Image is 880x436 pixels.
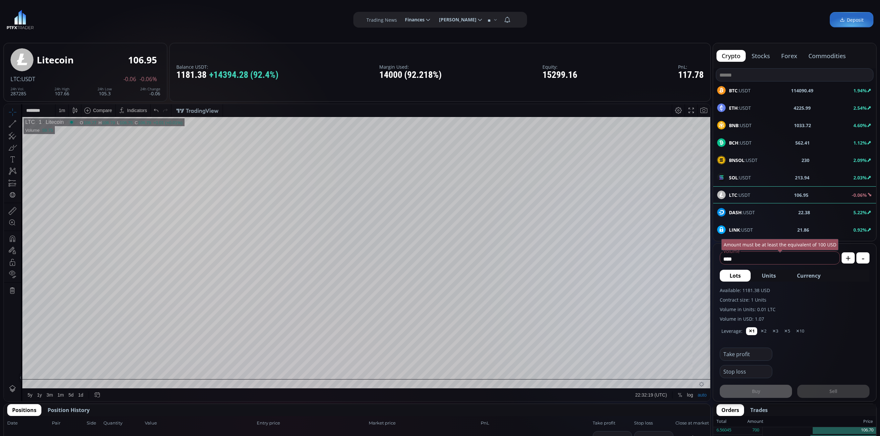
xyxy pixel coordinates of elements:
[140,87,160,91] div: 24h Change
[593,420,632,426] span: Take profit
[55,87,70,96] div: 107.66
[20,75,35,83] span: :USDT
[793,327,807,335] button: ✕10
[798,209,810,216] b: 22.38
[720,306,869,313] label: Volume in Units: 0.01 LTC
[729,87,737,94] b: BTC
[95,16,98,21] div: H
[55,4,61,9] div: 1 m
[542,64,577,69] label: Equity:
[140,76,157,82] span: -0.06%
[21,15,31,21] div: LTC
[729,209,755,216] span: :USDT
[11,87,26,91] div: 24h Vol.
[729,140,738,146] b: BCH
[752,270,786,282] button: Units
[795,139,810,146] b: 562.41
[721,239,839,250] div: Amount must be at least the equivalent of 100 USD
[853,209,867,216] b: 5.22%
[176,70,278,80] div: 1181.38
[729,174,751,181] span: :USDT
[840,16,864,23] span: Deposit
[730,272,741,280] span: Lots
[853,174,867,181] b: 2.03%
[830,12,873,28] a: Deposit
[721,328,742,334] label: Leverage:
[746,327,757,335] button: ✕1
[116,16,129,21] div: 106.75
[79,16,93,21] div: 106.77
[802,157,809,164] b: 230
[131,16,134,21] div: C
[721,406,739,414] span: Orders
[853,122,867,128] b: 4.60%
[681,285,692,297] div: Toggle Log Scale
[6,88,11,94] div: 
[776,50,803,62] button: forex
[720,287,869,294] label: Available: 1181.38 USD
[729,209,742,216] b: DASH
[209,70,278,80] span: +14394.28 (92.4%)
[140,87,160,96] div: -0.06
[128,55,157,65] div: 106.95
[720,270,751,282] button: Lots
[729,105,738,111] b: ETH
[856,252,869,264] button: -
[52,420,85,426] span: Pair
[369,420,479,426] span: Market price
[694,288,703,293] div: auto
[257,420,367,426] span: Entry price
[98,16,111,21] div: 106.79
[750,406,768,414] span: Trades
[31,15,38,21] div: 1
[853,157,867,163] b: 2.09%
[48,406,90,414] span: Position History
[12,406,36,414] span: Positions
[746,50,775,62] button: stocks
[103,420,143,426] span: Quantity
[752,426,759,434] div: 700
[853,105,867,111] b: 2.54%
[43,404,95,416] button: Position History
[762,272,776,280] span: Units
[745,404,773,416] button: Trades
[791,87,813,94] b: 114090.49
[671,285,681,297] div: Toggle Percentage
[716,50,746,62] button: crypto
[542,70,577,80] div: 15299.16
[481,420,591,426] span: PnL
[729,87,751,94] span: :USDT
[123,76,136,82] span: -0.06
[853,140,867,146] b: 1.12%
[853,227,867,233] b: 0.92%
[716,404,744,416] button: Orders
[795,174,809,181] b: 213.94
[787,270,830,282] button: Currency
[729,139,752,146] span: :USDT
[7,420,50,426] span: Date
[123,4,143,9] div: Indicators
[763,426,876,435] div: 106.70
[729,157,758,164] span: :USDT
[678,64,704,69] label: PnL:
[729,157,744,163] b: BNSOL
[634,420,673,426] span: Stop loss
[770,327,781,335] button: ✕3
[113,16,116,21] div: L
[7,10,34,30] img: LOGO
[842,252,855,264] button: +
[692,285,705,297] div: Toggle Auto Scale
[43,288,49,293] div: 3m
[678,70,704,80] div: 117.78
[89,4,108,9] div: Compare
[76,16,79,21] div: O
[74,288,79,293] div: 1d
[720,296,869,303] label: Contract size: 1 Units
[716,426,731,434] div: 6.56045
[7,404,41,416] button: Positions
[11,87,26,96] div: 287285
[729,122,738,128] b: BNB
[65,288,70,293] div: 5d
[434,13,476,26] span: [PERSON_NAME]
